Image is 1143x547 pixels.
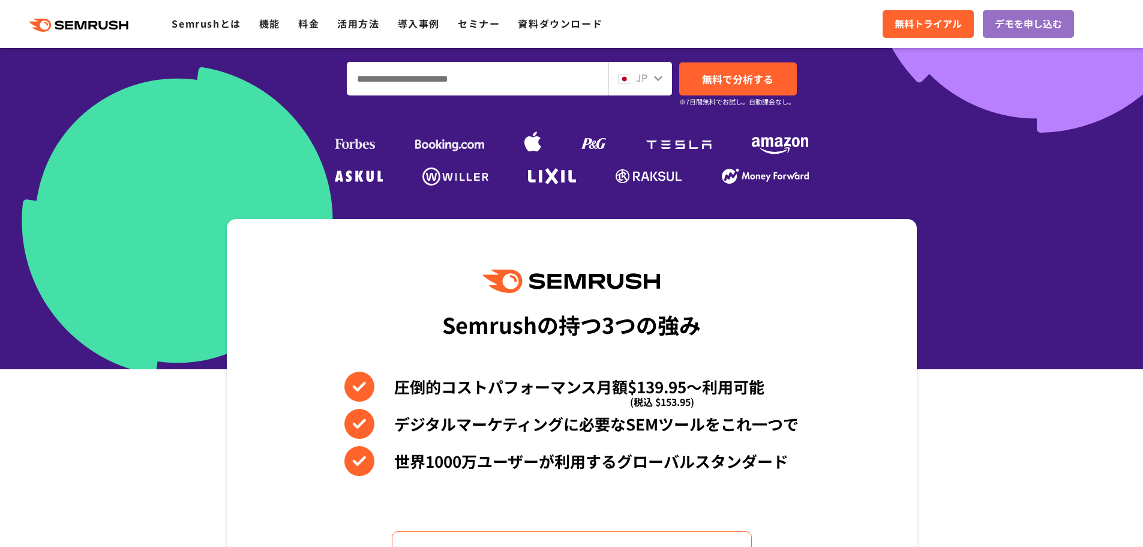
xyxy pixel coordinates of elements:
span: 無料トライアル [895,16,962,32]
small: ※7日間無料でお試し。自動課金なし。 [679,96,795,107]
a: 機能 [259,16,280,31]
a: 活用方法 [337,16,379,31]
a: 資料ダウンロード [518,16,602,31]
a: 無料で分析する [679,62,797,95]
span: デモを申し込む [995,16,1062,32]
li: 圧倒的コストパフォーマンス月額$139.95〜利用可能 [344,372,799,402]
a: セミナー [458,16,500,31]
a: Semrushとは [172,16,241,31]
span: 無料で分析する [702,71,773,86]
a: 導入事例 [398,16,440,31]
li: デジタルマーケティングに必要なSEMツールをこれ一つで [344,409,799,439]
a: 無料トライアル [883,10,974,38]
a: デモを申し込む [983,10,1074,38]
span: (税込 $153.95) [630,387,694,417]
span: JP [636,70,647,85]
a: 料金 [298,16,319,31]
li: 世界1000万ユーザーが利用するグローバルスタンダード [344,446,799,476]
img: Semrush [483,270,659,293]
input: ドメイン、キーワードまたはURLを入力してください [347,62,607,95]
div: Semrushの持つ3つの強み [442,302,701,346]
